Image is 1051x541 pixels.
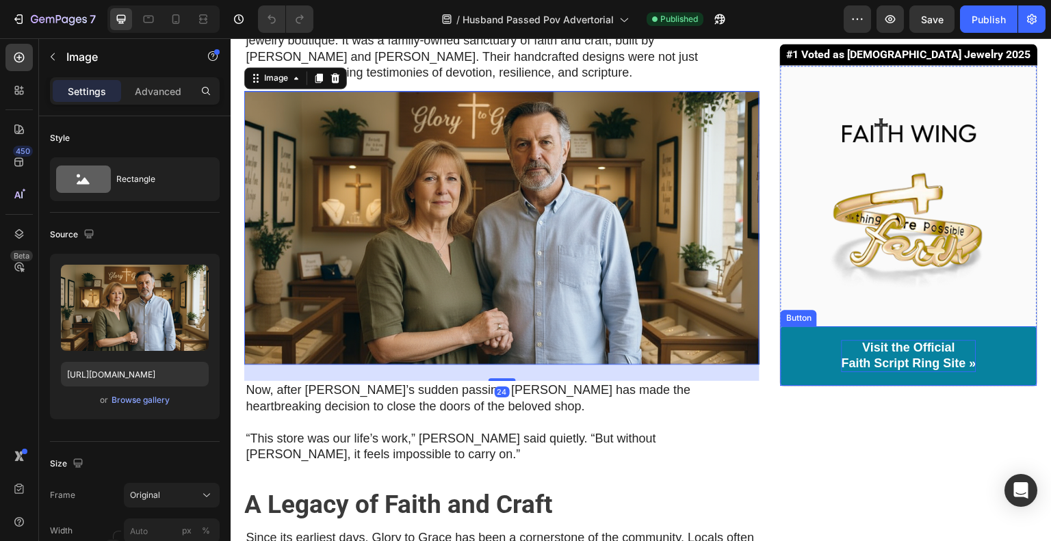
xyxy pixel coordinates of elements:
[90,11,96,27] p: 7
[660,13,698,25] span: Published
[551,7,806,27] p: #1 Voted as [DEMOGRAPHIC_DATA] Jewelry 2025
[611,302,746,334] p: Visit the Official Faith Script Ring Site »
[1004,474,1037,507] div: Open Intercom Messenger
[50,525,73,537] label: Width
[50,132,70,144] div: Style
[66,49,183,65] p: Image
[100,392,108,408] span: or
[231,38,1051,541] iframe: Design area
[182,525,192,537] div: px
[202,525,210,537] div: %
[112,394,170,406] div: Browse gallery
[550,288,807,347] a: Visit the OfficialFaith Script Ring Site »
[111,393,170,407] button: Browse gallery
[593,44,764,288] img: gempages_584916773422236229-27d2fca0-92aa-4f2e-93b5-436a819a78a5.png
[124,483,220,507] button: Original
[15,344,528,424] p: Now, after [PERSON_NAME]’s sudden passing, [PERSON_NAME] has made the heartbreaking decision to c...
[14,436,529,490] h2: A Legacy of Faith and Craft
[463,12,614,27] span: Husband Passed Pov Advertorial
[5,5,102,33] button: 7
[553,274,584,286] div: Button
[61,265,209,351] img: preview-image
[921,14,944,25] span: Save
[960,5,1017,33] button: Publish
[456,12,460,27] span: /
[130,489,160,501] span: Original
[50,455,86,473] div: Size
[61,362,209,386] input: https://example.com/image.jpg
[10,250,33,261] div: Beta
[198,523,214,539] button: px
[258,5,313,33] div: Undo/Redo
[14,53,529,326] img: gempages_584916773422236229-fffe19af-d77d-4bc0-af65-33e3c0f80308.png
[909,5,955,33] button: Save
[135,84,181,98] p: Advanced
[264,348,279,359] div: 24
[31,34,60,46] div: Image
[15,492,528,540] p: Since its earliest days, Glory to Grace has been a cornerstone of the community. Locals often des...
[13,146,33,157] div: 450
[972,12,1006,27] div: Publish
[50,489,75,501] label: Frame
[179,523,195,539] button: %
[116,163,200,195] div: Rectangle
[68,84,106,98] p: Settings
[50,226,97,244] div: Source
